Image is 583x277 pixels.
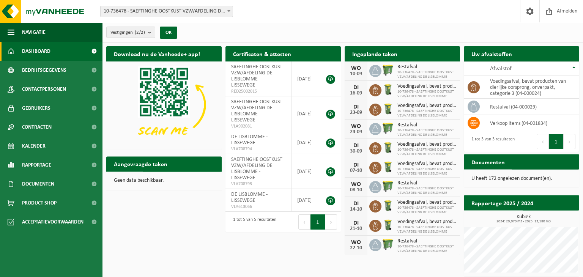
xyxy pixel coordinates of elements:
[564,134,575,149] button: Next
[381,199,394,212] img: WB-0140-HPE-GN-50
[397,122,456,128] span: Restafval
[468,214,579,223] h3: Kubiek
[291,154,318,189] td: [DATE]
[397,225,456,234] span: 10-736478 - SAEFTINGHE OOSTKUST VZW/AFDELING DE LISBLOMME
[381,238,394,251] img: WB-0770-HPE-GN-50
[484,76,579,99] td: voedingsafval, bevat producten van dierlijke oorsprong, onverpakt, categorie 3 (04-000024)
[22,137,46,156] span: Kalender
[348,201,364,207] div: DI
[106,61,222,148] img: Download de VHEPlus App
[22,118,52,137] span: Contracten
[397,128,456,137] span: 10-736478 - SAEFTINGHE OOSTKUST VZW/AFDELING DE LISBLOMME
[325,214,337,230] button: Next
[106,46,208,61] h2: Download nu de Vanheede+ app!
[348,110,364,115] div: 23-09
[464,46,520,61] h2: Uw afvalstoffen
[348,246,364,251] div: 22-10
[231,204,285,210] span: VLA613066
[22,194,57,212] span: Product Shop
[101,6,233,17] span: 10-736478 - SAEFTINGHE OOSTKUST VZW/AFDELING DE LISBLOMME - LISSEWEGE
[397,148,456,157] span: 10-736478 - SAEFTINGHE OOSTKUST VZW/AFDELING DE LISBLOMME
[225,46,299,61] h2: Certificaten & attesten
[231,99,282,123] span: SAEFTINGHE OOSTKUST VZW/AFDELING DE LISBLOMME - LISSEWEGE
[397,167,456,176] span: 10-736478 - SAEFTINGHE OOSTKUST VZW/AFDELING DE LISBLOMME
[291,189,318,212] td: [DATE]
[471,176,572,181] p: U heeft 172 ongelezen document(en).
[229,214,276,230] div: 1 tot 5 van 5 resultaten
[291,96,318,131] td: [DATE]
[397,180,456,186] span: Restafval
[484,99,579,115] td: restafval (04-000029)
[22,212,84,231] span: Acceptatievoorwaarden
[160,27,177,39] button: OK
[106,27,155,38] button: Vestigingen(2/2)
[397,161,456,167] span: Voedingsafval, bevat producten van dierlijke oorsprong, onverpakt, categorie 3
[231,157,282,181] span: SAEFTINGHE OOSTKUST VZW/AFDELING DE LISBLOMME - LISSEWEGE
[348,65,364,71] div: WO
[310,214,325,230] button: 1
[381,180,394,193] img: WB-0770-HPE-GN-50
[348,239,364,246] div: WO
[110,27,145,38] span: Vestigingen
[348,207,364,212] div: 14-10
[397,70,456,79] span: 10-736478 - SAEFTINGHE OOSTKUST VZW/AFDELING DE LISBLOMME
[348,104,364,110] div: DI
[348,187,364,193] div: 08-10
[464,154,512,169] h2: Documenten
[231,88,285,94] span: RED25002015
[348,162,364,168] div: DI
[291,131,318,154] td: [DATE]
[397,219,456,225] span: Voedingsafval, bevat producten van dierlijke oorsprong, onverpakt, categorie 3
[381,161,394,173] img: WB-0140-HPE-GN-50
[348,226,364,231] div: 21-10
[231,146,285,152] span: VLA708794
[231,181,285,187] span: VLA708793
[381,141,394,154] img: WB-0140-HPE-GN-50
[537,134,549,149] button: Previous
[231,123,285,129] span: VLA902081
[381,122,394,135] img: WB-0770-HPE-GN-50
[468,220,579,223] span: 2024: 20,070 m3 - 2025: 13,580 m3
[348,129,364,135] div: 24-09
[22,23,46,42] span: Navigatie
[381,83,394,96] img: WB-0140-HPE-GN-50
[348,71,364,77] div: 10-09
[397,83,456,90] span: Voedingsafval, bevat producten van dierlijke oorsprong, onverpakt, categorie 3
[135,30,145,35] count: (2/2)
[22,156,51,175] span: Rapportage
[484,115,579,131] td: verkoop items (04-001834)
[397,142,456,148] span: Voedingsafval, bevat producten van dierlijke oorsprong, onverpakt, categorie 3
[381,219,394,231] img: WB-0140-HPE-GN-50
[397,103,456,109] span: Voedingsafval, bevat producten van dierlijke oorsprong, onverpakt, categorie 3
[348,143,364,149] div: DI
[22,175,54,194] span: Documenten
[381,64,394,77] img: WB-0770-HPE-GN-50
[348,181,364,187] div: WO
[231,134,268,146] span: DE LISBLOMME - LISSEWEGE
[22,80,66,99] span: Contactpersonen
[397,244,456,253] span: 10-736478 - SAEFTINGHE OOSTKUST VZW/AFDELING DE LISBLOMME
[397,238,456,244] span: Restafval
[468,133,515,150] div: 1 tot 3 van 3 resultaten
[397,90,456,99] span: 10-736478 - SAEFTINGHE OOSTKUST VZW/AFDELING DE LISBLOMME
[231,192,268,203] span: DE LISBLOMME - LISSEWEGE
[348,168,364,173] div: 07-10
[291,61,318,96] td: [DATE]
[100,6,233,17] span: 10-736478 - SAEFTINGHE OOSTKUST VZW/AFDELING DE LISBLOMME - LISSEWEGE
[523,210,578,225] a: Bekijk rapportage
[22,61,66,80] span: Bedrijfsgegevens
[348,149,364,154] div: 30-09
[22,99,50,118] span: Gebruikers
[397,64,456,70] span: Restafval
[464,195,541,210] h2: Rapportage 2025 / 2024
[348,123,364,129] div: WO
[397,206,456,215] span: 10-736478 - SAEFTINGHE OOSTKUST VZW/AFDELING DE LISBLOMME
[381,102,394,115] img: WB-0140-HPE-GN-50
[231,64,282,88] span: SAEFTINGHE OOSTKUST VZW/AFDELING DE LISBLOMME - LISSEWEGE
[106,157,175,172] h2: Aangevraagde taken
[298,214,310,230] button: Previous
[348,91,364,96] div: 16-09
[348,220,364,226] div: DI
[397,109,456,118] span: 10-736478 - SAEFTINGHE OOSTKUST VZW/AFDELING DE LISBLOMME
[490,66,512,72] span: Afvalstof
